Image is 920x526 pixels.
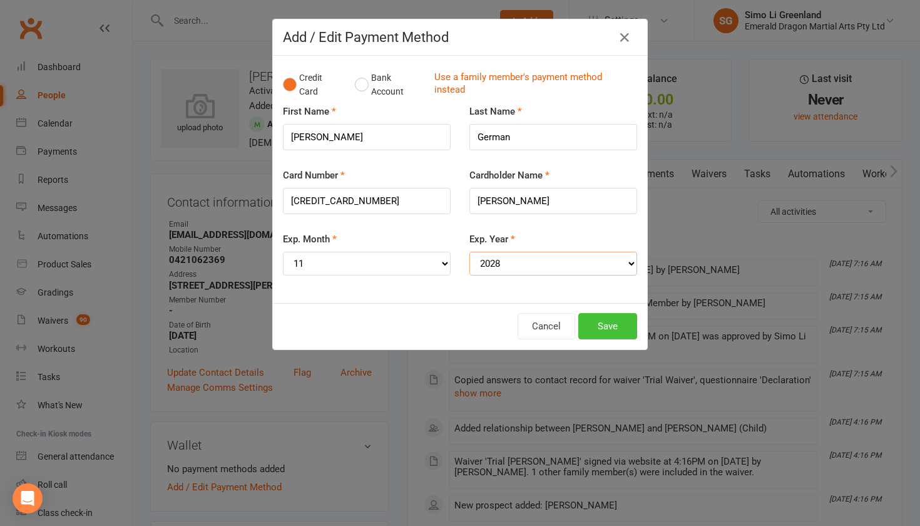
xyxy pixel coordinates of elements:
button: Cancel [518,313,575,339]
label: Card Number [283,168,345,183]
div: Open Intercom Messenger [13,483,43,513]
label: Cardholder Name [469,168,549,183]
label: First Name [283,104,336,119]
button: Close [615,28,635,48]
h4: Add / Edit Payment Method [283,29,637,45]
label: Last Name [469,104,522,119]
a: Use a family member's payment method instead [434,71,631,99]
input: Name on card [469,188,637,214]
label: Exp. Month [283,232,337,247]
button: Save [578,313,637,339]
button: Bank Account [355,66,424,104]
input: XXXX-XXXX-XXXX-XXXX [283,188,451,214]
label: Exp. Year [469,232,515,247]
button: Credit Card [283,66,342,104]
